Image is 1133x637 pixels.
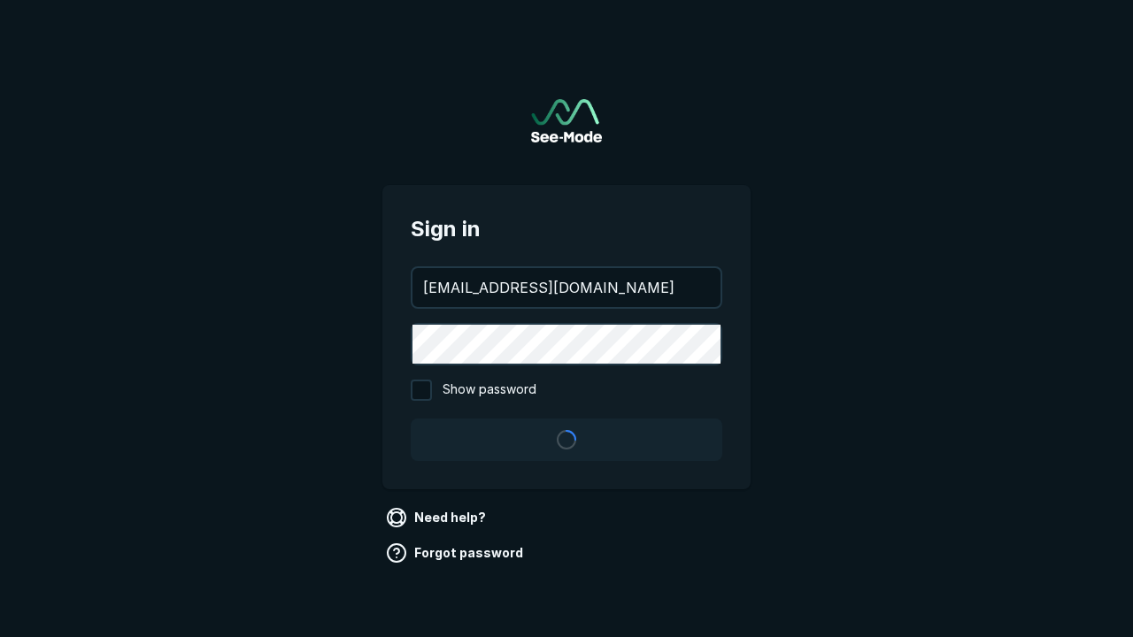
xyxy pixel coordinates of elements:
span: Sign in [411,213,722,245]
input: your@email.com [412,268,721,307]
a: Go to sign in [531,99,602,142]
a: Forgot password [382,539,530,567]
span: Show password [443,380,536,401]
a: Need help? [382,503,493,532]
img: See-Mode Logo [531,99,602,142]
